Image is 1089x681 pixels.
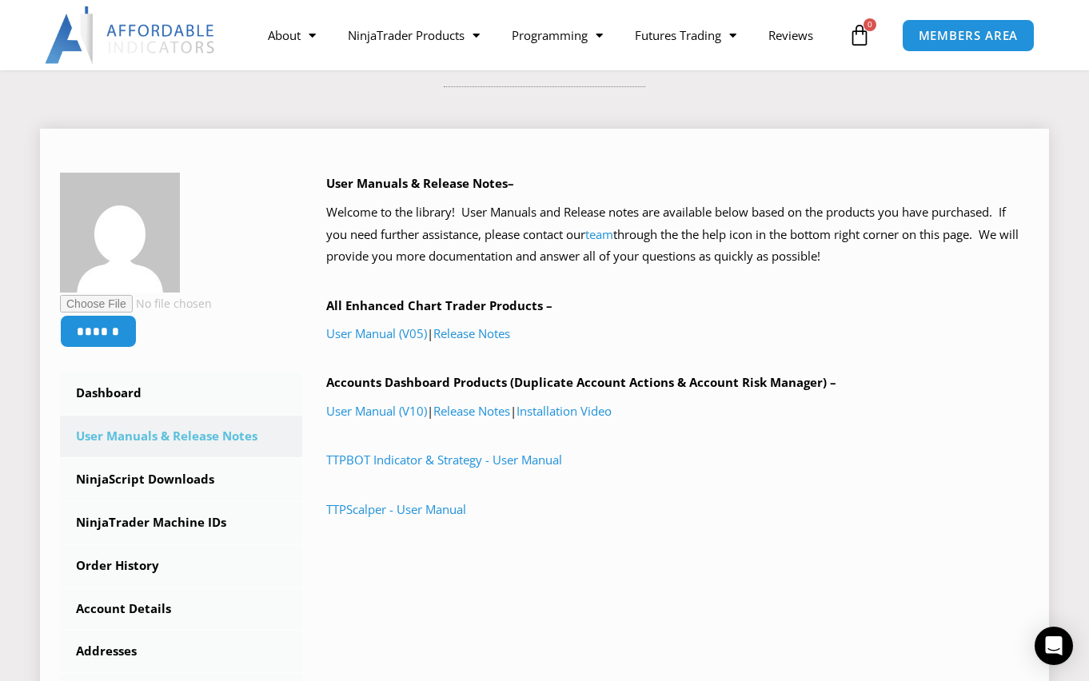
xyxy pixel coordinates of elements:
b: Accounts Dashboard Products (Duplicate Account Actions & Account Risk Manager) – [326,374,836,390]
a: Futures Trading [619,17,752,54]
nav: Menu [252,17,844,54]
span: 0 [864,18,876,31]
a: TTPBOT Indicator & Strategy - User Manual [326,452,562,468]
a: MEMBERS AREA [902,19,1035,52]
p: Welcome to the library! User Manuals and Release notes are available below based on the products ... [326,201,1029,269]
a: NinjaTrader Products [332,17,496,54]
img: c6d66b43e476d362a23fcd99447ad3371bb7f7dc762a23d13248907fc2f006b5 [60,173,180,293]
a: Reviews [752,17,829,54]
div: Open Intercom Messenger [1035,627,1073,665]
a: About [252,17,332,54]
b: User Manuals & Release Notes– [326,175,514,191]
a: Programming [496,17,619,54]
span: MEMBERS AREA [919,30,1019,42]
a: Addresses [60,631,302,672]
a: Installation Video [517,403,612,419]
b: All Enhanced Chart Trader Products – [326,297,552,313]
a: User Manuals & Release Notes [60,416,302,457]
a: User Manual (V10) [326,403,427,419]
p: | [326,323,1029,345]
a: Release Notes [433,403,510,419]
a: Release Notes [433,325,510,341]
a: team [585,226,613,242]
p: | | [326,400,1029,423]
img: LogoAI | Affordable Indicators – NinjaTrader [45,6,217,64]
a: NinjaScript Downloads [60,459,302,500]
a: Order History [60,545,302,587]
a: Account Details [60,588,302,630]
a: TTPScalper - User Manual [326,501,466,517]
a: User Manual (V05) [326,325,427,341]
a: 0 [824,12,895,58]
a: NinjaTrader Machine IDs [60,502,302,544]
a: Dashboard [60,372,302,414]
